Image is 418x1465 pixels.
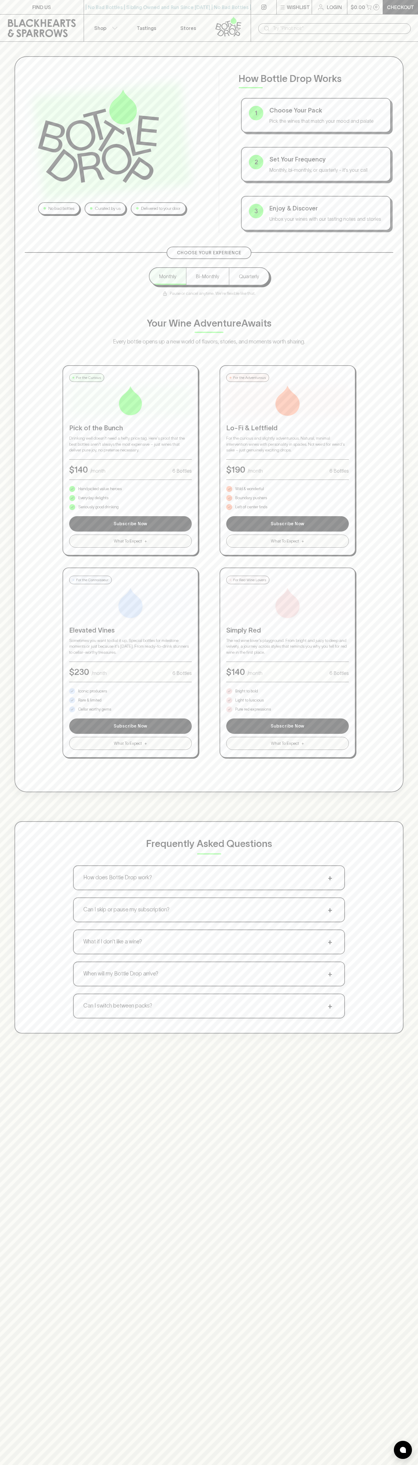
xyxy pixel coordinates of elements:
img: Elevated Vines [115,588,146,618]
p: For the curious and slightly adventurous. Natural, minimal intervention wines with personality in... [226,435,349,453]
button: Subscribe Now [226,516,349,532]
p: Sometimes you want to dial it up. Special bottles for milestone moments or just because it's [DAT... [69,638,192,656]
button: What To Expect+ [69,737,192,750]
p: How Bottle Drop Works [239,71,393,86]
span: What To Expect [271,538,299,544]
p: Choose Your Pack [269,106,383,115]
p: $ 140 [226,666,245,678]
p: Wild & wonderful [235,486,264,492]
img: Simply Red [272,588,303,618]
p: Pause or cancel anytime. We're flexible like that. [162,290,256,297]
span: + [326,905,335,914]
p: Boundary pushers [235,495,267,501]
p: For the Connoisseur [76,577,108,583]
p: Unbox your wines with our tasting notes and stories [269,215,383,223]
img: bubble-icon [400,1447,406,1453]
p: For the Curious [76,375,101,380]
span: + [144,538,147,544]
span: Awaits [241,318,272,328]
p: For Red Wine Lovers [233,577,266,583]
p: How does Bottle Drop work? [83,874,152,882]
button: Subscribe Now [69,718,192,734]
span: + [301,538,304,544]
img: Pick of the Bunch [115,386,146,416]
p: What if I don't like a wine? [83,938,142,946]
span: What To Expect [114,740,142,747]
p: Checkout [387,4,414,11]
button: Monthly [150,268,186,285]
span: + [326,969,335,978]
div: 2 [249,155,263,169]
img: Lo-Fi & Leftfield [272,386,303,416]
p: /month [92,669,107,677]
button: When will my Bottle Drop arrive?+ [74,962,344,986]
p: Monthly, bi-monthly, or quarterly - it's your call [269,166,383,174]
button: How does Bottle Drop work?+ [74,866,344,890]
p: Seriously good drinking [78,504,119,510]
p: Set Your Frequency [269,155,383,164]
p: $0.00 [351,4,365,11]
span: What To Expect [114,538,142,544]
p: 6 Bottles [172,669,192,677]
button: Subscribe Now [69,516,192,532]
span: + [301,740,304,747]
span: + [326,1001,335,1011]
p: Frequently Asked Questions [146,836,272,851]
input: Try "Pinot noir" [273,24,406,33]
p: Pick of the Bunch [69,423,192,433]
button: Subscribe Now [226,718,349,734]
img: Bottle Drop [38,90,159,183]
p: /month [90,467,105,474]
a: Tastings [126,15,167,41]
p: When will my Bottle Drop arrive? [83,970,158,978]
a: Stores [167,15,209,41]
button: What if I don't like a wine?+ [74,930,344,954]
p: Drinking well doesn't need a hefty price tag. Here's proof that the best bottles aren't always th... [69,435,192,453]
p: Light to luscious [235,697,264,703]
button: Shop [84,15,126,41]
button: Quarterly [229,268,269,285]
p: Delivered to your door [141,205,181,212]
p: Handpicked value heroes [78,486,122,492]
button: What To Expect+ [226,737,349,750]
p: Stores [180,24,196,32]
p: Tastings [137,24,156,32]
p: 6 Bottles [172,467,192,474]
span: What To Expect [271,740,299,747]
p: The red wine lover's playground. From bright and juicy to deep and velvety, a journey across styl... [226,638,349,656]
p: Can I skip or pause my subscription? [83,906,169,914]
p: Your Wine Adventure [147,316,272,330]
p: Choose Your Experience [177,250,241,256]
button: Can I switch between packs?+ [74,994,344,1018]
button: Can I skip or pause my subscription?+ [74,898,344,922]
p: Everyday delights [78,495,108,501]
p: Enjoy & Discover [269,204,383,213]
div: 1 [249,106,263,120]
button: Bi-Monthly [186,268,229,285]
p: Bright to bold [235,688,258,694]
p: $ 140 [69,463,88,476]
p: Left of center finds [235,504,267,510]
p: Shop [94,24,106,32]
p: Lo-Fi & Leftfield [226,423,349,433]
span: + [326,873,335,882]
p: No bad bottles [48,205,74,212]
p: $ 190 [226,463,245,476]
p: Login [327,4,342,11]
p: /month [247,669,262,677]
p: Simply Red [226,625,349,635]
p: Iconic producers [78,688,107,694]
p: FIND US [32,4,51,11]
p: $ 230 [69,666,89,678]
p: 6 Bottles [330,467,349,474]
p: 6 Bottles [330,669,349,677]
p: Cellar worthy gems [78,706,111,712]
p: Can I switch between packs? [83,1002,152,1010]
p: Every bottle opens up a new world of flavors, stories, and moments worth sharing. [88,338,330,346]
p: Pick the wines that match your mood and palate [269,117,383,125]
button: What To Expect+ [69,535,192,548]
p: Pure red expressions [235,706,271,712]
p: 0 [375,5,378,9]
button: What To Expect+ [226,535,349,548]
span: + [326,937,335,946]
